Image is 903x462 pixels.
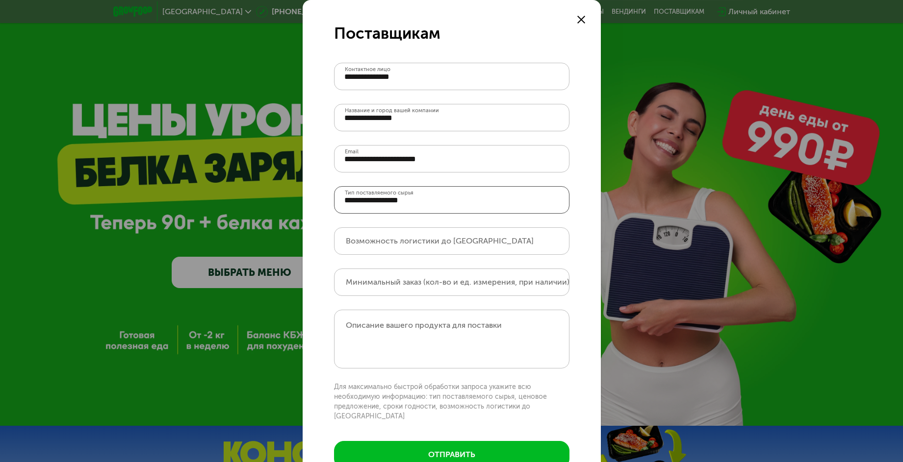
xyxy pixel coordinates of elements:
label: Email [345,149,359,154]
div: Поставщикам [334,24,569,43]
label: Название и город вашей компании [345,108,439,113]
label: Тип поставляемого сырья [345,190,413,195]
label: Описание вашего продукта для поставки [346,320,502,330]
p: Для максимально быстрой обработки запроса укажите всю необходимую информацию: тип поставляемого с... [334,382,569,421]
label: Минимальный заказ (кол-во и ед. измерения, при наличии) [346,279,569,285]
label: Контактное лицо [345,67,390,72]
label: Возможность логистики до [GEOGRAPHIC_DATA] [346,238,534,243]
